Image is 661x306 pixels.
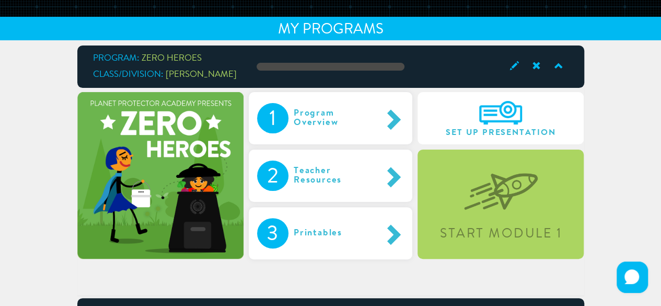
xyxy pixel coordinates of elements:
span: Class/Division: [93,70,164,79]
iframe: HelpCrunch [614,259,651,296]
span: Program: [93,54,140,63]
img: A6IEyHKz3Om3AAAAAElFTkSuQmCC [479,101,522,124]
span: [PERSON_NAME] [166,70,237,79]
div: 2 [257,161,288,191]
span: ZERO HEROES [142,54,202,63]
div: 3 [257,218,288,248]
div: Start Module 1 [419,228,582,241]
span: Collapse [546,59,568,73]
div: 1 [257,103,288,133]
span: Archive Class [524,59,546,73]
div: Program Overview [288,103,381,133]
span: Set Up Presentation [426,128,575,138]
span: Edit Class [502,59,524,73]
div: Teacher Resources [288,161,381,191]
img: startLevel-067b1d7070320fa55a55bc2f2caa8c2a.png [464,156,538,210]
div: Printables [288,218,369,248]
img: zeroHeroesTrial-709919bdc35c19934481c5a402c44ecc.png [77,92,243,258]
